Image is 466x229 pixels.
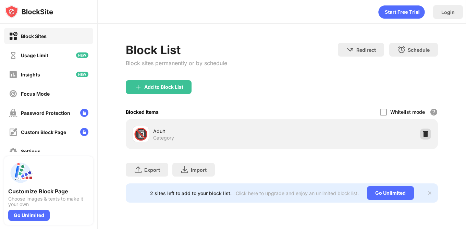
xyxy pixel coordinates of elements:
[21,91,50,97] div: Focus Mode
[153,128,282,135] div: Adult
[408,47,430,53] div: Schedule
[8,210,50,221] div: Go Unlimited
[134,127,148,141] div: 🔞
[8,160,33,185] img: push-custom-page.svg
[9,89,17,98] img: focus-off.svg
[76,52,88,58] img: new-icon.svg
[356,47,376,53] div: Redirect
[21,129,66,135] div: Custom Block Page
[80,128,88,136] img: lock-menu.svg
[150,190,232,196] div: 2 sites left to add to your block list.
[126,43,227,57] div: Block List
[9,147,17,156] img: settings-off.svg
[144,167,160,173] div: Export
[21,33,47,39] div: Block Sites
[21,52,48,58] div: Usage Limit
[191,167,207,173] div: Import
[9,32,17,40] img: block-on.svg
[378,5,425,19] div: animation
[8,188,89,195] div: Customize Block Page
[126,60,227,67] div: Block sites permanently or by schedule
[441,9,455,15] div: Login
[390,109,425,115] div: Whitelist mode
[80,109,88,117] img: lock-menu.svg
[9,109,17,117] img: password-protection-off.svg
[236,190,359,196] div: Click here to upgrade and enjoy an unlimited block list.
[126,109,159,115] div: Blocked Items
[9,70,17,79] img: insights-off.svg
[5,5,53,19] img: logo-blocksite.svg
[21,110,70,116] div: Password Protection
[76,72,88,77] img: new-icon.svg
[144,84,183,90] div: Add to Block List
[367,186,414,200] div: Go Unlimited
[153,135,174,141] div: Category
[21,72,40,77] div: Insights
[21,148,40,154] div: Settings
[9,51,17,60] img: time-usage-off.svg
[9,128,17,136] img: customize-block-page-off.svg
[427,190,432,196] img: x-button.svg
[8,196,89,207] div: Choose images & texts to make it your own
